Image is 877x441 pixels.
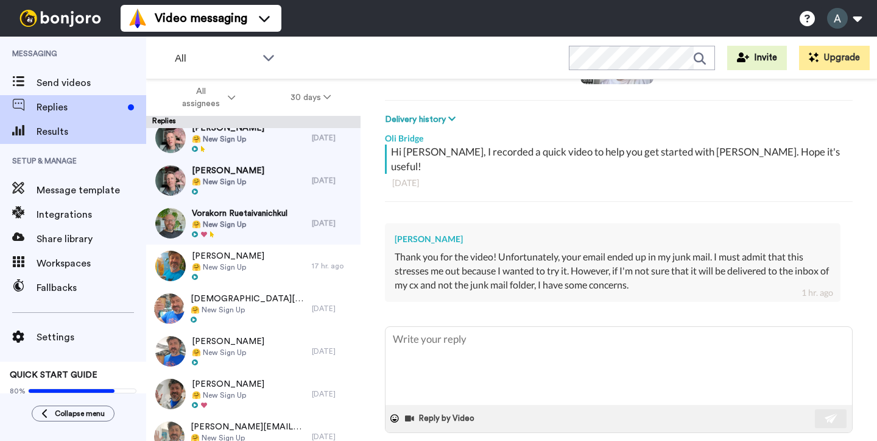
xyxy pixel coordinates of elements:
span: QUICK START GUIDE [10,371,97,379]
button: Reply by Video [404,409,478,428]
button: All assignees [149,81,263,115]
a: [PERSON_NAME]🤗 New Sign Up[DATE] [146,330,361,373]
span: Results [37,124,146,139]
span: 🤗 New Sign Up [192,177,264,187]
span: 🤗 New Sign Up [192,262,264,272]
span: 🤗 New Sign Up [191,305,306,315]
span: Settings [37,330,146,345]
span: Message template [37,183,146,198]
div: [DATE] [312,346,354,356]
span: [PERSON_NAME] [192,378,264,390]
span: 🤗 New Sign Up [192,220,287,229]
span: 🤗 New Sign Up [192,134,264,144]
span: Send videos [37,76,146,90]
div: [DATE] [312,218,354,228]
div: [DATE] [392,177,845,189]
span: Video messaging [155,10,247,27]
button: Collapse menu [32,406,114,421]
span: [PERSON_NAME] [192,122,264,134]
div: [DATE] [312,176,354,185]
img: send-white.svg [825,414,838,423]
a: [DEMOGRAPHIC_DATA][PERSON_NAME]🤗 New Sign Up[DATE] [146,287,361,330]
div: Thank you for the video! Unfortunately, your email ended up in my junk mail. I must admit that th... [395,250,831,292]
span: [PERSON_NAME] [192,335,264,348]
span: [PERSON_NAME] [192,250,264,262]
img: vm-color.svg [128,9,147,28]
img: f33cda64-340f-4753-b3ac-5768991b72f7-thumb.jpg [155,208,186,238]
span: Workspaces [37,256,146,271]
img: f10ed394-d962-4f26-9dbc-02d848830d77-thumb.jpg [155,165,186,196]
span: Vorakorn Ruetaivanichkul [192,207,287,220]
span: Collapse menu [55,409,105,418]
span: Integrations [37,207,146,222]
span: All [175,51,256,66]
img: d9f2cf34-a00f-4e18-92d5-922824678bbd-thumb.jpg [155,336,186,367]
span: [PERSON_NAME] [192,165,264,177]
a: [PERSON_NAME]🤗 New Sign Up[DATE] [146,117,361,159]
div: Hi [PERSON_NAME], I recorded a quick video to help you get started with [PERSON_NAME]. Hope it's ... [391,145,850,174]
a: [PERSON_NAME]🤗 New Sign Up[DATE] [146,159,361,202]
button: 30 days [263,87,359,109]
div: [DATE] [312,133,354,143]
img: 587bb185-235c-4b5b-8672-f5e82b8e3d41-thumb.jpg [155,123,186,153]
img: dbe9cd5f-600b-4a5f-b476-a11dd53300d3-thumb.jpg [155,251,186,281]
span: Share library [37,232,146,246]
div: [DATE] [312,304,354,314]
span: 🤗 New Sign Up [192,390,264,400]
span: Replies [37,100,123,115]
div: Oli Bridge [385,126,853,145]
button: Invite [727,46,787,70]
div: 17 hr. ago [312,261,354,271]
div: [PERSON_NAME] [395,233,831,245]
button: Delivery history [385,113,459,126]
span: [PERSON_NAME][EMAIL_ADDRESS][DOMAIN_NAME] [191,421,306,433]
span: Fallbacks [37,281,146,295]
div: 1 hr. ago [801,287,833,299]
img: 1100b7b2-d5c7-4d52-b9ae-854e82abeb54-thumb.jpg [155,379,186,409]
span: [DEMOGRAPHIC_DATA][PERSON_NAME] [191,293,306,305]
a: [PERSON_NAME]🤗 New Sign Up[DATE] [146,373,361,415]
img: bj-logo-header-white.svg [15,10,106,27]
a: Vorakorn Ruetaivanichkul🤗 New Sign Up[DATE] [146,202,361,245]
div: Replies [146,116,361,128]
a: [PERSON_NAME]🤗 New Sign Up17 hr. ago [146,245,361,287]
img: a8ba201b-a591-4077-b867-a3f26e438069-thumb.jpg [154,293,185,324]
span: 80% [10,386,26,396]
span: All assignees [176,85,225,110]
div: [DATE] [312,389,354,399]
span: 🤗 New Sign Up [192,348,264,357]
button: Upgrade [799,46,870,70]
